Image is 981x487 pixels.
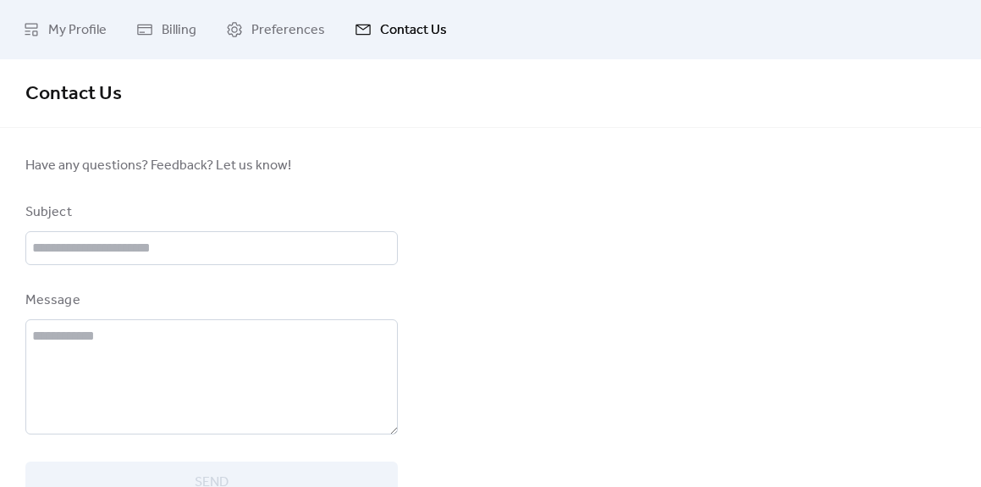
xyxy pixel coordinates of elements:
[124,7,209,53] a: Billing
[162,20,196,41] span: Billing
[213,7,338,53] a: Preferences
[25,291,394,311] div: Message
[251,20,325,41] span: Preferences
[10,7,119,53] a: My Profile
[380,20,447,41] span: Contact Us
[342,7,460,53] a: Contact Us
[48,20,107,41] span: My Profile
[25,202,394,223] div: Subject
[25,75,122,113] span: Contact Us
[25,156,398,176] span: Have any questions? Feedback? Let us know!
